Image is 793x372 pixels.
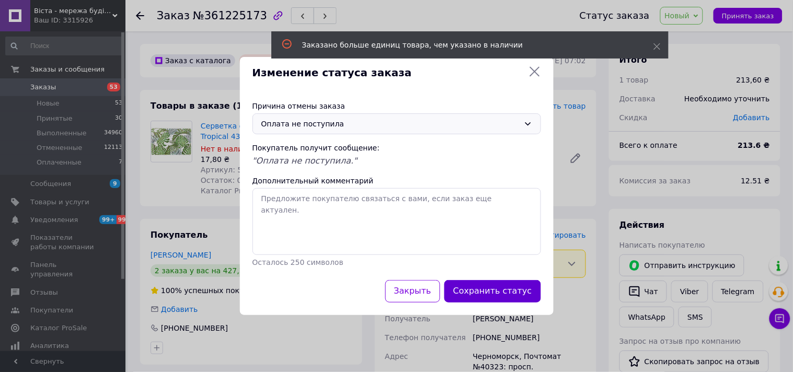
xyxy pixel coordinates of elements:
div: Оплата не поступила [261,118,520,130]
button: Сохранить статус [444,280,541,303]
div: Заказано больше единиц товара, чем указано в наличии [302,40,627,50]
div: Покупатель получит сообщение: [252,143,541,153]
label: Дополнительный комментарий [252,177,374,185]
span: Осталось 250 символов [252,258,343,266]
div: Причина отмены заказа [252,101,541,111]
span: "Оплата не поступила." [252,156,358,166]
span: Изменение статуса заказа [252,65,524,80]
button: Закрыть [385,280,440,303]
